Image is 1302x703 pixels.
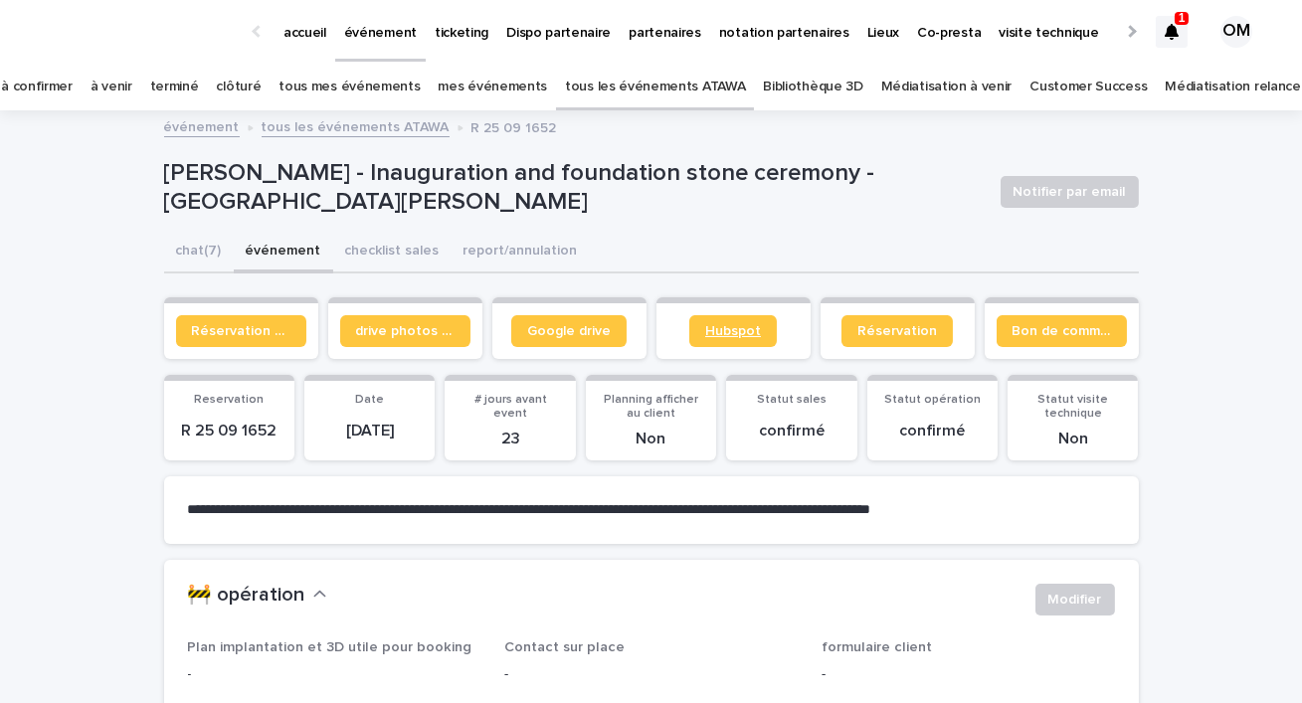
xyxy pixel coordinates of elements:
span: Plan implantation et 3D utile pour booking [188,640,472,654]
button: report/annulation [452,232,590,273]
a: Réservation client [176,315,306,347]
a: Bibliothèque 3D [763,64,862,110]
a: Médiatisation relance [1165,64,1301,110]
span: Google drive [527,324,611,338]
div: OM [1220,16,1252,48]
span: Date [355,394,384,406]
span: formulaire client [822,640,932,654]
span: # jours avant event [474,394,547,420]
span: Reservation [194,394,264,406]
span: Réservation client [192,324,290,338]
button: événement [234,232,333,273]
a: à venir [91,64,132,110]
span: Planning afficher au client [604,394,698,420]
a: Google drive [511,315,627,347]
p: 1 [1179,11,1186,25]
p: Non [1020,430,1126,448]
button: checklist sales [333,232,452,273]
a: terminé [150,64,199,110]
p: - [822,664,1115,685]
span: Modifier [1048,590,1102,610]
p: [PERSON_NAME] - Inauguration and foundation stone ceremony - [GEOGRAPHIC_DATA][PERSON_NAME] [164,159,985,217]
span: Contact sur place [504,640,625,654]
h2: 🚧 opération [188,584,305,608]
a: tous mes événements [279,64,420,110]
a: événement [164,114,240,137]
p: - [504,664,798,685]
a: drive photos coordinateur [340,315,470,347]
span: Bon de commande [1013,324,1111,338]
button: 🚧 opération [188,584,327,608]
a: Hubspot [689,315,777,347]
a: Médiatisation à venir [881,64,1013,110]
span: Statut sales [757,394,827,406]
span: Statut opération [884,394,981,406]
p: R 25 09 1652 [176,422,282,440]
p: 23 [457,430,563,448]
a: clôturé [216,64,261,110]
a: Customer Success [1029,64,1147,110]
p: Non [598,430,704,448]
button: chat (7) [164,232,234,273]
img: Ls34BcGeRexTGTNfXpUC [40,12,233,52]
p: - [188,664,481,685]
a: Bon de commande [997,315,1127,347]
a: mes événements [438,64,547,110]
a: tous les événements ATAWA [262,114,450,137]
span: Réservation [857,324,937,338]
p: confirmé [879,422,986,440]
p: [DATE] [316,422,423,440]
a: Réservation [841,315,953,347]
span: drive photos coordinateur [356,324,455,338]
button: Modifier [1035,584,1115,615]
span: Hubspot [705,324,761,338]
span: Notifier par email [1014,182,1126,202]
a: tous les événements ATAWA [565,64,745,110]
a: à confirmer [1,64,73,110]
p: R 25 09 1652 [471,115,557,137]
button: Notifier par email [1001,176,1139,208]
span: Statut visite technique [1037,394,1108,420]
p: confirmé [738,422,844,440]
div: 1 [1156,16,1188,48]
